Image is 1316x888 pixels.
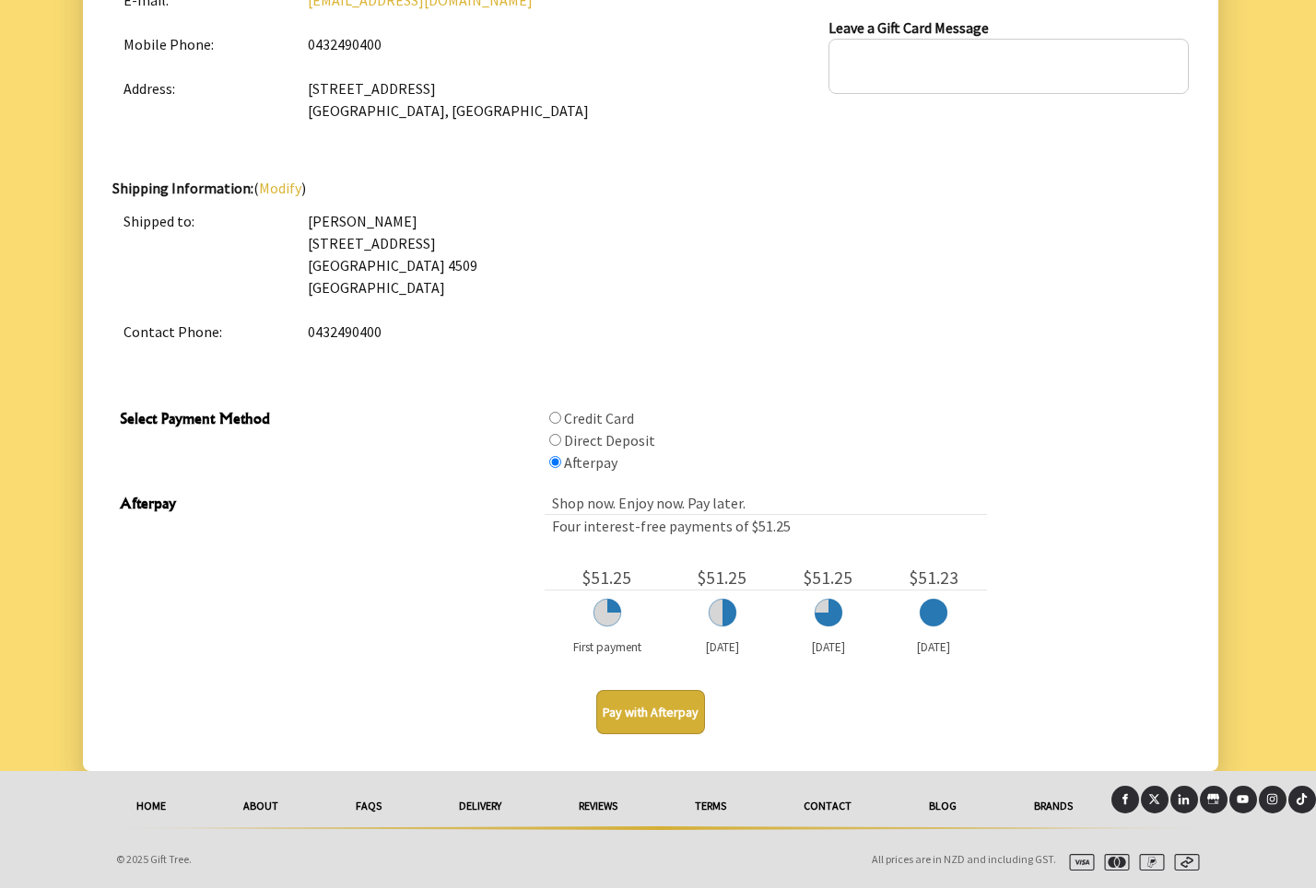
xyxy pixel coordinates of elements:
[120,407,535,434] span: Select Payment Method
[317,786,420,826] a: FAQs
[116,852,192,866] span: © 2025 Gift Tree.
[1097,854,1130,870] img: mastercard.svg
[917,639,950,655] small: [DATE]
[112,310,297,354] td: Contact Phone:
[804,567,852,589] big: $51.25
[910,567,958,589] big: $51.23
[1167,854,1200,870] img: afterpay.svg
[564,431,655,450] label: Direct Deposit
[545,515,987,537] div: Four interest-free payments of $51.25
[112,199,297,310] td: Shipped to:
[297,66,828,133] td: [STREET_ADDRESS] [GEOGRAPHIC_DATA], [GEOGRAPHIC_DATA]
[112,179,253,197] strong: Shipping Information:
[420,786,540,826] a: delivery
[205,786,317,826] a: About
[656,786,765,826] a: Terms
[112,22,297,66] td: Mobile Phone:
[112,66,297,133] td: Address:
[1288,786,1316,813] a: Tiktok
[765,786,890,826] a: Contact
[549,456,561,468] input: Select Payment Method
[564,453,617,472] label: Afterpay
[297,310,1189,354] td: 0432490400
[120,492,535,519] span: Afterpay
[706,639,739,655] small: [DATE]
[1141,786,1169,813] a: X (Twitter)
[828,18,989,37] strong: Leave a Gift Card Message
[549,412,561,424] input: Select Payment Method
[564,409,634,427] label: Credit Card
[1062,854,1095,870] img: visa.svg
[112,177,1189,354] div: ( )
[98,786,205,826] a: HOME
[1259,786,1287,813] a: Instagram
[545,492,987,515] div: Shop now. Enjoy now. Pay later.
[540,786,656,826] a: reviews
[1229,786,1257,813] a: Youtube
[890,786,995,826] a: Blog
[596,690,705,734] button: Pay with Afterpay
[1111,786,1139,813] a: Facebook
[872,852,1056,866] span: All prices are in NZD and including GST.
[549,434,561,446] input: Select Payment Method
[995,786,1111,826] a: Brands
[1170,786,1198,813] a: LinkedIn
[297,199,1189,310] td: [PERSON_NAME] [STREET_ADDRESS] [GEOGRAPHIC_DATA] 4509 [GEOGRAPHIC_DATA]
[698,567,746,589] big: $51.25
[297,22,828,66] td: 0432490400
[582,567,631,589] big: $51.25
[259,179,301,197] a: Modify
[1132,854,1165,870] img: paypal.svg
[573,639,641,655] small: First payment
[812,639,845,655] small: [DATE]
